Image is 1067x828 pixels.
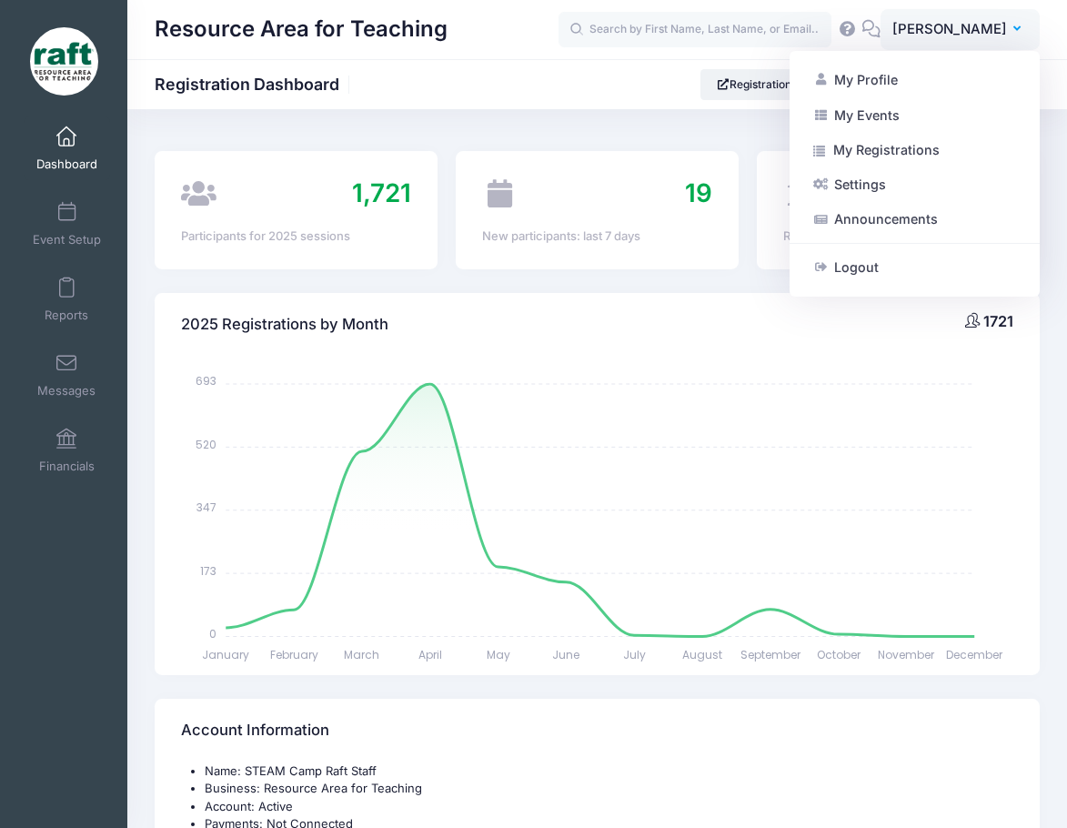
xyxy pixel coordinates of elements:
tspan: October [817,647,861,662]
a: Dashboard [24,116,110,180]
span: Financials [39,459,95,474]
input: Search by First Name, Last Name, or Email... [559,12,831,48]
span: Reports [45,308,88,323]
a: My Profile [804,63,1025,97]
a: Settings [804,167,1025,202]
a: Messages [24,343,110,407]
span: Messages [37,383,96,399]
h4: 2025 Registrations by Month [181,298,388,350]
h1: Resource Area for Teaching [155,9,448,51]
tspan: August [682,647,722,662]
a: Registration Link [700,69,832,100]
tspan: 173 [201,562,217,578]
li: Name: STEAM Camp Raft Staff [205,762,1013,781]
tspan: 693 [196,373,217,389]
div: Participants for 2025 sessions [181,227,411,246]
tspan: December [946,647,1003,662]
a: Announcements [804,202,1025,237]
span: 1,721 [352,177,411,208]
a: My Registrations [804,133,1025,167]
a: Financials [24,419,110,482]
tspan: February [270,647,318,662]
button: [PERSON_NAME] [881,9,1040,51]
img: Resource Area for Teaching [30,27,98,96]
tspan: September [740,647,801,662]
h1: Registration Dashboard [155,75,355,94]
tspan: 347 [197,500,217,515]
span: 1721 [983,312,1013,330]
a: Reports [24,268,110,331]
h4: Account Information [181,704,329,756]
tspan: July [623,647,646,662]
li: Business: Resource Area for Teaching [205,780,1013,798]
tspan: November [879,647,936,662]
span: 19 [685,177,712,208]
span: Event Setup [33,232,101,247]
tspan: January [203,647,250,662]
tspan: 0 [210,626,217,641]
div: Revenue for 2025 sessions [783,227,1013,246]
a: Logout [804,250,1025,285]
li: Account: Active [205,798,1013,816]
a: Event Setup [24,192,110,256]
span: [PERSON_NAME] [892,19,1007,39]
tspan: May [487,647,510,662]
tspan: March [345,647,380,662]
tspan: 520 [196,436,217,451]
div: New participants: last 7 days [482,227,712,246]
span: Dashboard [36,157,97,172]
tspan: June [553,647,580,662]
a: My Events [804,97,1025,132]
tspan: April [418,647,442,662]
